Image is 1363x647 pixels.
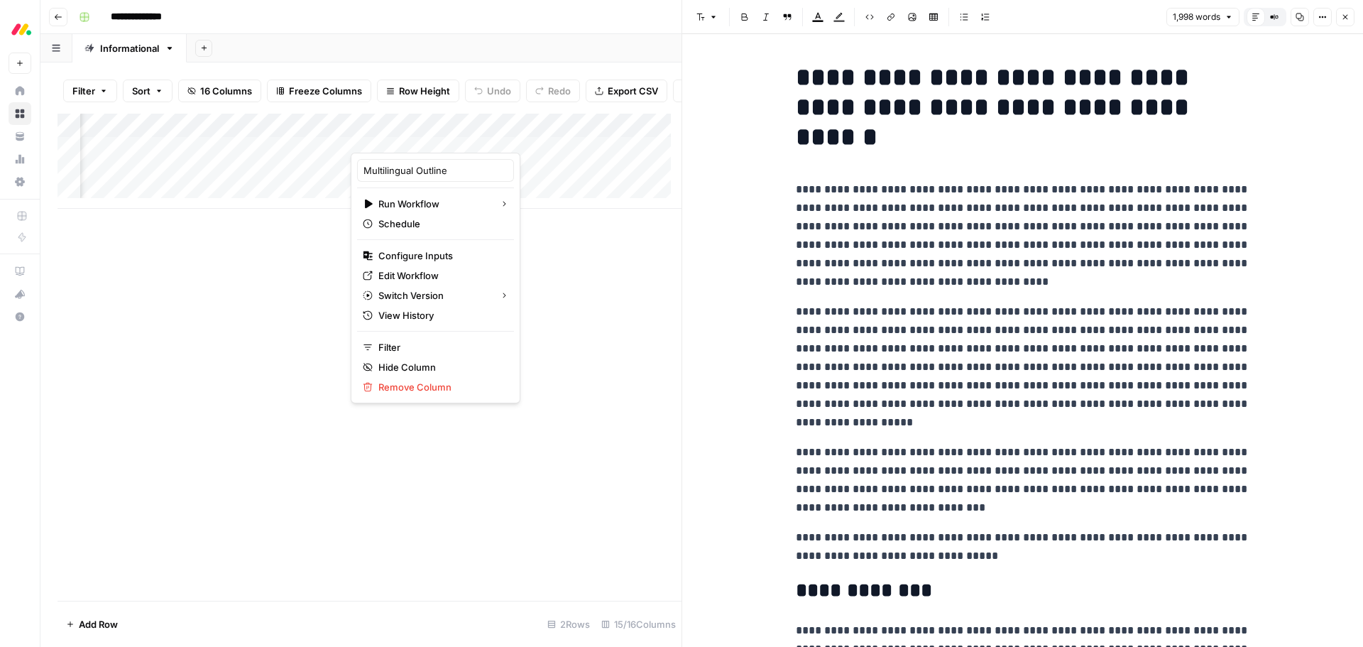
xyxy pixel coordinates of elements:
[289,84,362,98] span: Freeze Columns
[9,11,31,47] button: Workspace: Monday.com
[200,84,252,98] span: 16 Columns
[58,613,126,636] button: Add Row
[9,102,31,125] a: Browse
[9,283,31,305] button: What's new?
[9,148,31,170] a: Usage
[378,288,488,303] span: Switch Version
[548,84,571,98] span: Redo
[63,80,117,102] button: Filter
[9,80,31,102] a: Home
[267,80,371,102] button: Freeze Columns
[178,80,261,102] button: 16 Columns
[377,80,459,102] button: Row Height
[72,84,95,98] span: Filter
[100,41,159,55] div: Informational
[378,308,503,322] span: View History
[9,170,31,193] a: Settings
[79,617,118,631] span: Add Row
[132,84,150,98] span: Sort
[123,80,173,102] button: Sort
[9,260,31,283] a: AirOps Academy
[465,80,520,102] button: Undo
[378,360,503,374] span: Hide Column
[608,84,658,98] span: Export CSV
[9,16,34,42] img: Monday.com Logo
[378,197,488,211] span: Run Workflow
[399,84,450,98] span: Row Height
[378,380,503,394] span: Remove Column
[9,125,31,148] a: Your Data
[1166,8,1239,26] button: 1,998 words
[378,340,503,354] span: Filter
[378,268,503,283] span: Edit Workflow
[9,305,31,328] button: Help + Support
[378,249,503,263] span: Configure Inputs
[378,217,503,231] span: Schedule
[596,613,681,636] div: 15/16 Columns
[586,80,667,102] button: Export CSV
[526,80,580,102] button: Redo
[1173,11,1220,23] span: 1,998 words
[542,613,596,636] div: 2 Rows
[487,84,511,98] span: Undo
[72,34,187,62] a: Informational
